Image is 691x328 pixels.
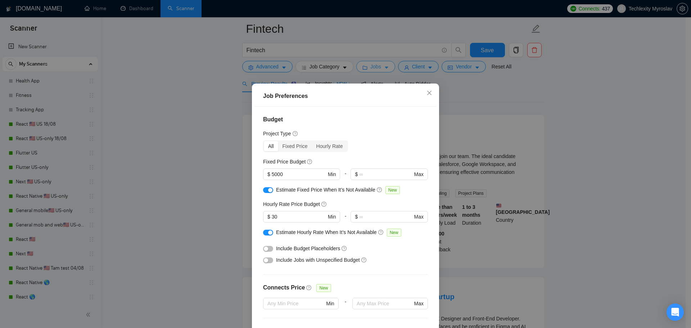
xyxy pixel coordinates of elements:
div: - [339,298,352,318]
span: New [385,186,400,194]
input: Any Min Price [267,300,325,307]
span: Include Jobs with Unspecified Budget [276,257,360,263]
span: Max [414,170,424,178]
span: Max [414,300,424,307]
span: Min [328,170,336,178]
div: Hourly Rate [312,141,347,151]
span: Min [326,300,334,307]
span: $ [355,213,358,221]
div: All [264,141,278,151]
div: - [340,211,351,228]
h4: Connects Price [263,283,305,292]
input: ∞ [359,213,412,221]
span: $ [355,170,358,178]
input: Any Max Price [357,300,412,307]
span: New [387,229,401,237]
span: question-circle [378,229,384,235]
h5: Project Type [263,130,291,138]
span: question-circle [307,159,313,165]
div: - [340,169,351,186]
span: New [316,284,331,292]
h5: Hourly Rate Price Budget [263,200,320,208]
input: 0 [272,170,326,178]
span: Estimate Hourly Rate When It’s Not Available [276,229,377,235]
span: $ [267,170,270,178]
div: Open Intercom Messenger [667,304,684,321]
span: question-circle [306,285,312,291]
span: question-circle [293,131,298,136]
span: Min [328,213,336,221]
span: Include Budget Placeholders [276,246,340,251]
input: 0 [272,213,326,221]
input: ∞ [359,170,412,178]
span: close [426,90,432,96]
span: Max [414,213,424,221]
span: question-circle [321,201,327,207]
span: question-circle [342,246,347,251]
span: question-circle [361,257,367,263]
button: Close [420,84,439,103]
span: Estimate Fixed Price When It’s Not Available [276,187,375,193]
h4: Budget [263,115,428,124]
span: question-circle [377,187,383,193]
div: Fixed Price [278,141,312,151]
span: $ [267,213,270,221]
div: Job Preferences [263,92,428,100]
h5: Fixed Price Budget [263,158,306,166]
